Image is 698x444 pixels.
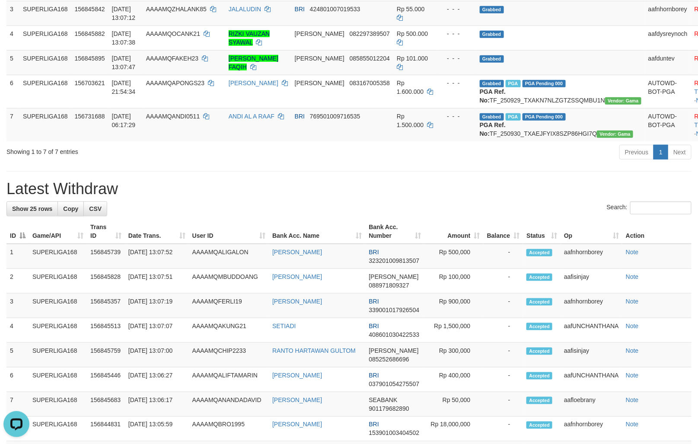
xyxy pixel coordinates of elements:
[476,108,645,141] td: TF_250930_TXAEJFYIX8SZP86HGI7Q
[526,298,552,306] span: Accepted
[440,112,473,121] div: - - -
[189,244,269,269] td: AAAAMQALIGALON
[484,417,523,441] td: -
[19,50,71,75] td: SUPERLIGA168
[229,30,270,46] a: RIZKI VAUZAN SYAWAL
[626,273,639,280] a: Note
[146,30,200,37] span: AAAAMQOCANK21
[440,5,473,13] div: - - -
[369,396,397,403] span: SEABANK
[112,6,136,21] span: [DATE] 13:07:12
[369,430,419,437] span: Copy 153901003404502 to clipboard
[350,80,390,86] span: Copy 083167005358 to clipboard
[272,298,322,305] a: [PERSON_NAME]
[112,30,136,46] span: [DATE] 13:07:38
[424,244,483,269] td: Rp 500,000
[561,392,622,417] td: aafloebrany
[29,244,87,269] td: SUPERLIGA168
[369,372,379,379] span: BRI
[619,145,654,160] a: Previous
[189,318,269,343] td: AAAAMQAKUNG21
[87,219,125,244] th: Trans ID: activate to sort column ascending
[75,55,105,62] span: 156845895
[605,97,641,105] span: Vendor URL: https://trx31.1velocity.biz
[125,392,189,417] td: [DATE] 13:06:17
[369,421,379,428] span: BRI
[561,269,622,294] td: aafisinjay
[87,294,125,318] td: 156845357
[229,113,274,120] a: ANDI AL A RAAF
[480,121,506,137] b: PGA Ref. No:
[310,113,360,120] span: Copy 769501009716535 to clipboard
[440,54,473,63] div: - - -
[526,323,552,330] span: Accepted
[6,219,29,244] th: ID: activate to sort column descending
[480,55,504,63] span: Grabbed
[626,396,639,403] a: Note
[476,75,645,108] td: TF_250929_TXAKN7NLZGTZSSQMBU1N
[189,417,269,441] td: AAAAMQBRO1995
[626,323,639,329] a: Note
[87,244,125,269] td: 156845739
[29,269,87,294] td: SUPERLIGA168
[480,6,504,13] span: Grabbed
[272,347,356,354] a: RANTO HARTAWAN GULTOM
[668,145,692,160] a: Next
[506,113,521,121] span: Marked by aafromsomean
[229,80,278,86] a: [PERSON_NAME]
[484,294,523,318] td: -
[369,380,419,387] span: Copy 037901054275507 to clipboard
[29,294,87,318] td: SUPERLIGA168
[424,417,483,441] td: Rp 18,000,000
[607,201,692,214] label: Search:
[272,421,322,428] a: [PERSON_NAME]
[397,30,428,37] span: Rp 500.000
[626,421,639,428] a: Note
[526,372,552,380] span: Accepted
[626,347,639,354] a: Note
[369,273,418,280] span: [PERSON_NAME]
[369,298,379,305] span: BRI
[189,219,269,244] th: User ID: activate to sort column ascending
[112,113,136,128] span: [DATE] 06:17:29
[6,392,29,417] td: 7
[484,318,523,343] td: -
[3,3,29,29] button: Open LiveChat chat widget
[369,323,379,329] span: BRI
[29,367,87,392] td: SUPERLIGA168
[506,80,521,87] span: Marked by aafchhiseyha
[189,392,269,417] td: AAAAMQANANDADAVID
[12,205,52,212] span: Show 25 rows
[87,269,125,294] td: 156845828
[626,298,639,305] a: Note
[526,274,552,281] span: Accepted
[561,343,622,367] td: aafisinjay
[645,50,691,75] td: aafduntev
[19,108,71,141] td: SUPERLIGA168
[295,113,305,120] span: BRI
[125,244,189,269] td: [DATE] 13:07:52
[29,417,87,441] td: SUPERLIGA168
[369,405,409,412] span: Copy 901179682890 to clipboard
[350,55,390,62] span: Copy 085855012204 to clipboard
[523,80,566,87] span: PGA Pending
[125,294,189,318] td: [DATE] 13:07:19
[29,343,87,367] td: SUPERLIGA168
[229,6,261,13] a: JALALUDIN
[125,417,189,441] td: [DATE] 13:05:59
[523,113,566,121] span: PGA Pending
[125,219,189,244] th: Date Trans.: activate to sort column ascending
[19,75,71,108] td: SUPERLIGA168
[369,331,419,338] span: Copy 408601030422533 to clipboard
[480,88,506,104] b: PGA Ref. No:
[484,392,523,417] td: -
[645,1,691,26] td: aafnhornborey
[189,367,269,392] td: AAAAMQALIFTAMARIN
[440,29,473,38] div: - - -
[6,144,284,156] div: Showing 1 to 7 of 7 entries
[369,307,419,313] span: Copy 339001017926504 to clipboard
[440,79,473,87] div: - - -
[125,343,189,367] td: [DATE] 13:07:00
[369,282,409,289] span: Copy 088971809327 to clipboard
[295,80,344,86] span: [PERSON_NAME]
